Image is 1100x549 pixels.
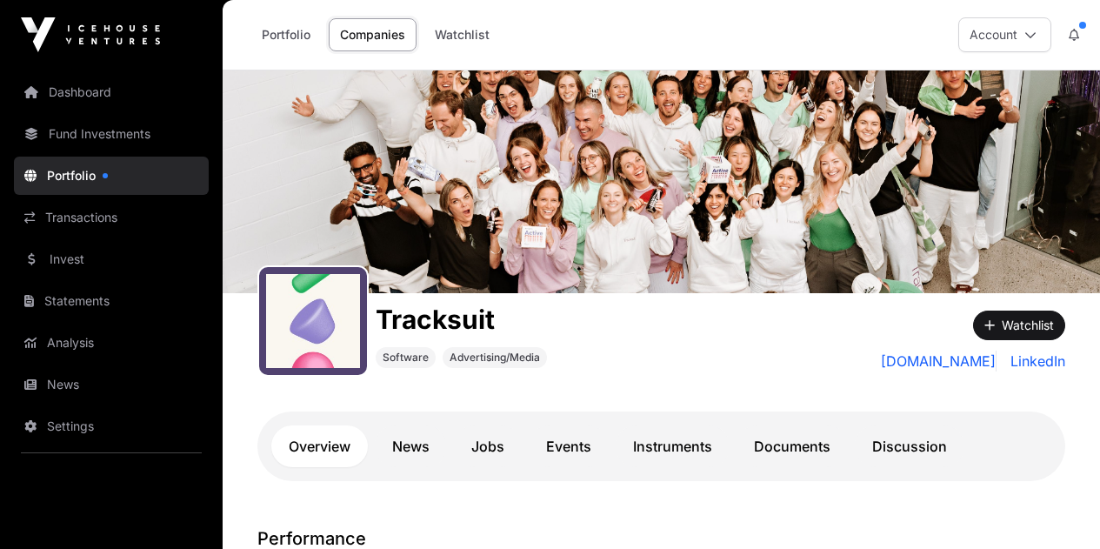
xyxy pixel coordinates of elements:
a: Companies [329,18,417,51]
span: Advertising/Media [450,351,540,365]
a: News [14,365,209,404]
a: News [375,425,447,467]
a: Portfolio [14,157,209,195]
nav: Tabs [271,425,1051,467]
button: Watchlist [973,311,1065,340]
a: Watchlist [423,18,501,51]
img: Icehouse Ventures Logo [21,17,160,52]
a: Events [529,425,609,467]
a: Fund Investments [14,115,209,153]
a: Dashboard [14,73,209,111]
a: Analysis [14,324,209,362]
a: Overview [271,425,368,467]
a: Transactions [14,198,209,237]
a: Settings [14,407,209,445]
a: Portfolio [250,18,322,51]
img: Tracksuit [223,70,1100,293]
a: Instruments [616,425,730,467]
span: Software [383,351,429,365]
a: Statements [14,282,209,320]
a: Jobs [454,425,522,467]
img: gotracksuit_logo.jpeg [266,274,360,368]
h1: Tracksuit [376,304,547,335]
a: Discussion [855,425,964,467]
a: [DOMAIN_NAME] [881,351,997,372]
a: LinkedIn [1003,351,1065,372]
a: Documents [737,425,848,467]
a: Invest [14,240,209,278]
button: Account [958,17,1051,52]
